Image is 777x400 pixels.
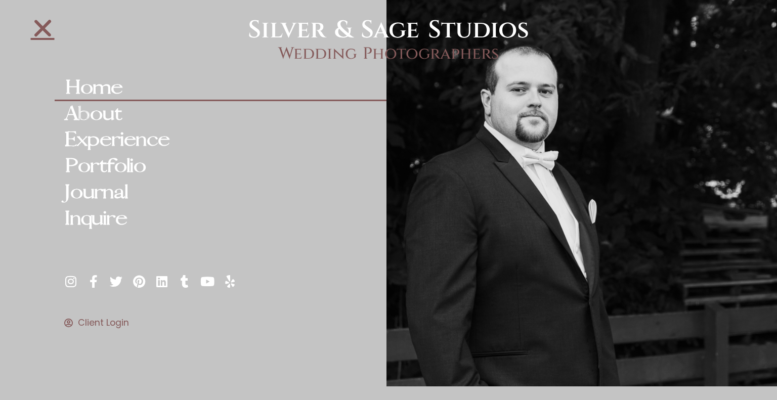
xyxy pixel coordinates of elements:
[75,318,129,328] span: Client Login
[55,127,386,153] a: Experience
[194,16,583,45] h2: Silver & Sage Studios
[55,153,386,180] a: Portfolio
[55,180,386,206] a: Journal
[64,318,386,328] a: Client Login
[55,206,386,232] a: Inquire
[55,75,386,232] nav: Menu
[55,101,386,127] a: About
[31,16,55,40] a: Close
[55,75,386,101] a: Home
[194,45,583,64] h2: Wedding Photographers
